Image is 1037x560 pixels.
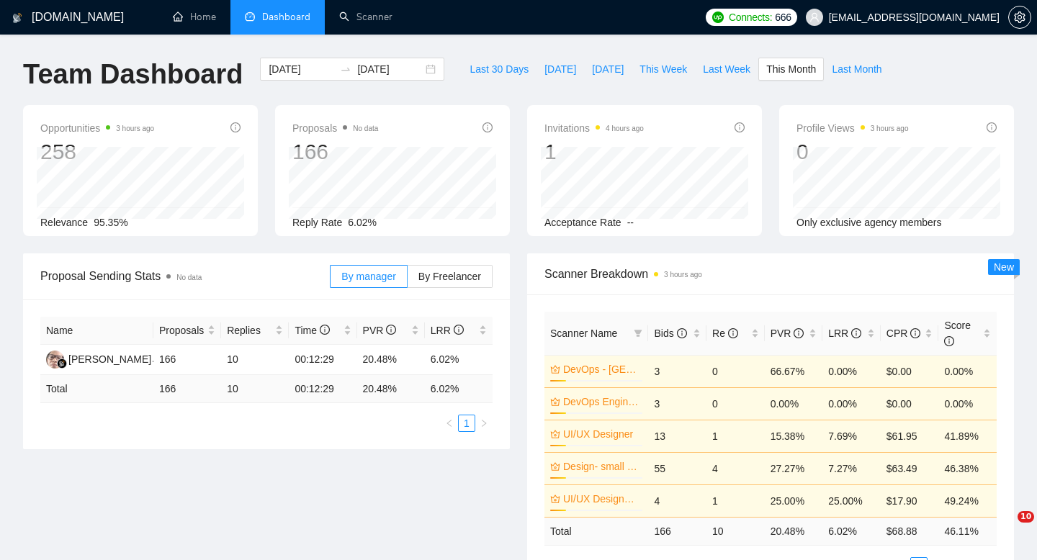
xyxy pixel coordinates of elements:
time: 3 hours ago [871,125,909,132]
a: HH[PERSON_NAME] [46,353,151,364]
span: Last 30 Days [470,61,529,77]
span: PVR [363,325,397,336]
span: Reply Rate [292,217,342,228]
a: UI/UX Designer (no budget) [563,491,639,507]
td: 0.00% [822,387,881,420]
span: crown [550,494,560,504]
td: 10 [221,375,289,403]
span: swap-right [340,63,351,75]
span: info-circle [987,122,997,132]
span: 95.35% [94,217,127,228]
span: Opportunities [40,119,154,137]
td: 1 [706,420,765,452]
td: $0.00 [881,387,939,420]
td: 6.02 % [822,517,881,545]
th: Proposals [153,317,221,345]
img: logo [12,6,22,30]
span: This Week [639,61,687,77]
span: Only exclusive agency members [796,217,942,228]
span: Proposals [292,119,378,137]
img: HH [46,351,64,369]
td: 25.00% [822,484,881,517]
td: 00:12:29 [289,375,356,403]
span: No data [353,125,378,132]
time: 3 hours ago [116,125,154,132]
button: [DATE] [537,58,584,81]
td: 25.00% [765,484,823,517]
td: 41.89% [938,420,997,452]
span: 10 [1018,511,1034,523]
span: info-circle [910,328,920,338]
span: info-circle [735,122,745,132]
span: By manager [341,271,395,282]
span: [DATE] [544,61,576,77]
img: upwork-logo.png [712,12,724,23]
a: UI/UX Designer [563,426,639,442]
span: Profile Views [796,119,909,137]
td: 0.00% [822,355,881,387]
time: 4 hours ago [606,125,644,132]
td: 0 [706,355,765,387]
span: LRR [431,325,464,336]
div: 1 [544,138,644,166]
a: DevOps - [GEOGRAPHIC_DATA] [563,361,639,377]
td: 4 [706,452,765,484]
span: user [809,12,820,22]
span: Scanner Breakdown [544,265,997,283]
td: 1 [706,484,765,517]
td: 4 [648,484,706,517]
span: info-circle [851,328,861,338]
span: info-circle [944,336,954,346]
button: Last 30 Days [462,58,537,81]
span: Proposal Sending Stats [40,267,330,285]
td: 0.00% [938,355,997,387]
iframe: Intercom live chat [988,511,1023,546]
input: End date [357,61,423,77]
span: info-circle [677,328,687,338]
td: $0.00 [881,355,939,387]
td: 20.48% [357,345,425,375]
span: crown [550,364,560,374]
span: info-circle [794,328,804,338]
span: Time [295,325,329,336]
td: 20.48 % [765,517,823,545]
td: 0.00% [938,387,997,420]
a: Design- small business (NA)(4) [563,459,639,474]
img: gigradar-bm.png [57,358,67,369]
div: 166 [292,138,378,166]
button: Last Week [695,58,758,81]
span: Scanner Name [550,328,617,339]
td: 20.48 % [357,375,425,403]
span: crown [550,429,560,439]
span: Last Week [703,61,750,77]
span: By Freelancer [418,271,481,282]
li: Previous Page [441,415,458,432]
th: Name [40,317,153,345]
span: [DATE] [592,61,624,77]
span: LRR [828,328,861,339]
div: 0 [796,138,909,166]
span: right [480,419,488,428]
input: Start date [269,61,334,77]
span: left [445,419,454,428]
span: This Month [766,61,816,77]
span: dashboard [245,12,255,22]
span: 6.02% [348,217,377,228]
span: info-circle [728,328,738,338]
td: 00:12:29 [289,345,356,375]
span: info-circle [386,325,396,335]
span: Relevance [40,217,88,228]
th: Replies [221,317,289,345]
button: This Month [758,58,824,81]
a: homeHome [173,11,216,23]
span: filter [631,322,645,344]
td: 15.38% [765,420,823,452]
td: 3 [648,387,706,420]
td: $17.90 [881,484,939,517]
time: 3 hours ago [664,271,702,279]
td: $63.49 [881,452,939,484]
span: Bids [654,328,686,339]
span: to [340,63,351,75]
td: 166 [153,345,221,375]
li: Next Page [475,415,493,432]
